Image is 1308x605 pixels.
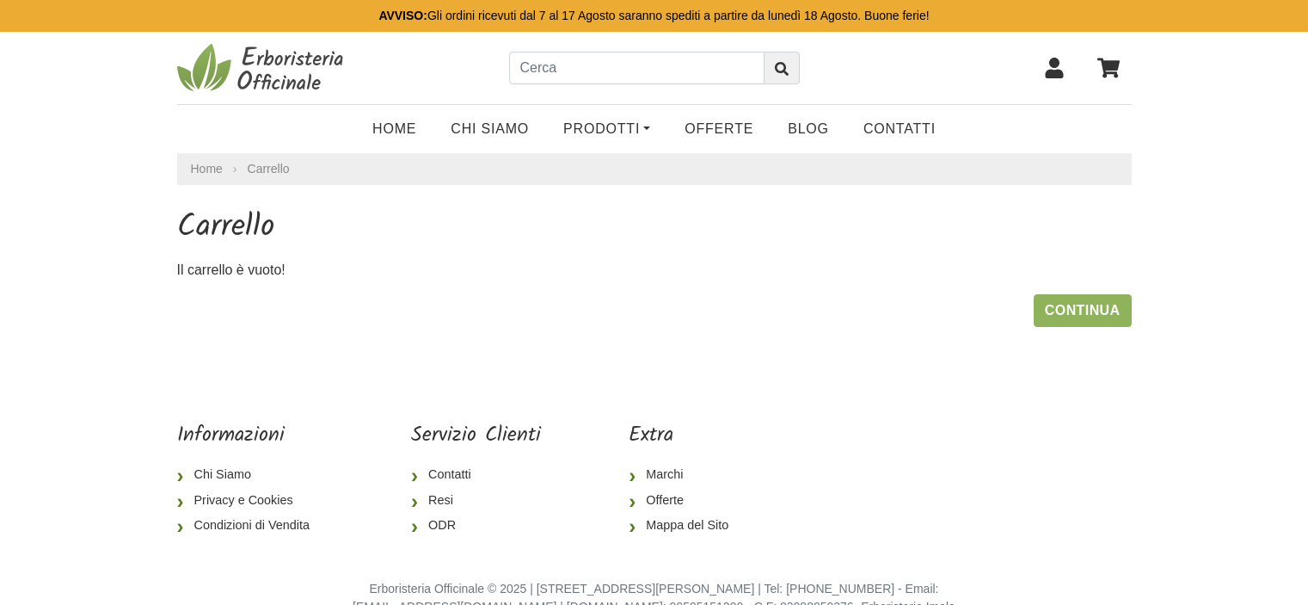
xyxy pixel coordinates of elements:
[411,423,541,448] h5: Servizio Clienti
[355,112,433,146] a: Home
[411,488,541,514] a: Resi
[629,488,742,514] a: Offerte
[177,260,1132,281] p: Il carrello è vuoto!
[509,52,765,84] input: Cerca
[629,462,742,488] a: Marchi
[248,162,290,176] a: Carrello
[177,42,349,94] img: Erboristeria Officinale
[846,112,953,146] a: Contatti
[177,209,1132,246] h1: Carrello
[191,160,223,178] a: Home
[1034,294,1132,327] a: Continua
[433,112,546,146] a: Chi Siamo
[771,112,846,146] a: Blog
[830,423,1131,484] iframe: fb:page Facebook Social Plugin
[546,112,667,146] a: Prodotti
[177,462,323,488] a: Chi Siamo
[177,153,1132,185] nav: breadcrumb
[177,488,323,514] a: Privacy e Cookies
[629,513,742,539] a: Mappa del Sito
[411,513,541,539] a: ODR
[629,423,742,448] h5: Extra
[177,423,323,448] h5: Informazioni
[177,513,323,539] a: Condizioni di Vendita
[411,462,541,488] a: Contatti
[667,112,771,146] a: OFFERTE
[378,9,427,22] b: AVVISO:
[378,7,929,25] p: Gli ordini ricevuti dal 7 al 17 Agosto saranno spediti a partire da lunedì 18 Agosto. Buone ferie!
